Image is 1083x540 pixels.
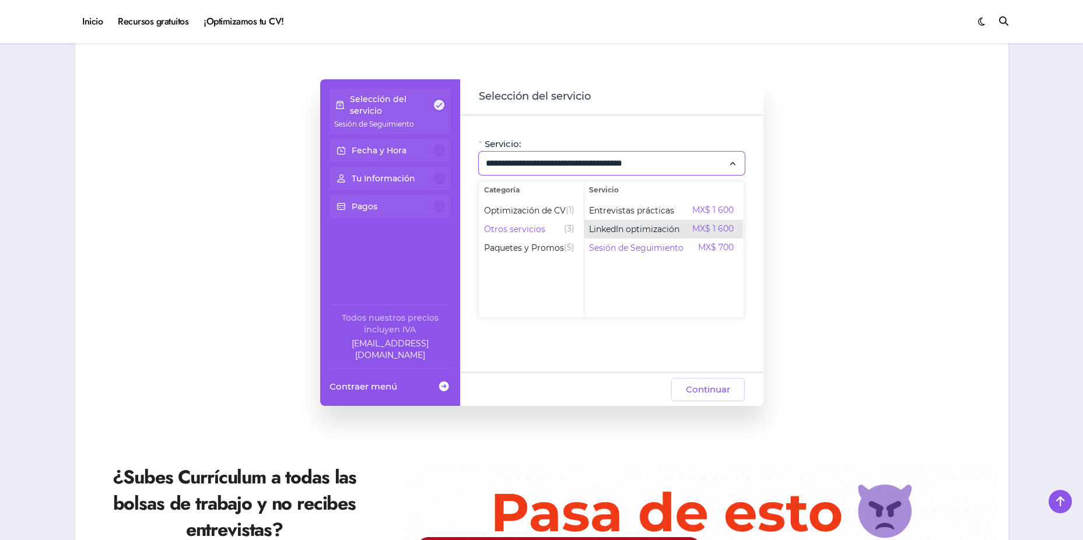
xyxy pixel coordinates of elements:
p: Fecha y Hora [352,145,406,156]
span: Sesión de Seguimiento [334,120,414,128]
button: Continuar [671,378,745,401]
span: Selección del servicio [479,89,591,105]
span: Servicio [584,183,743,198]
span: LinkedIn optimización [589,223,679,235]
a: ¡Optimizamos tu CV! [196,6,291,37]
span: Otros servicios [484,223,545,235]
p: Selección del servicio [350,93,433,117]
span: MX$ 1 600 [692,222,734,236]
span: Sesión de Seguimiento [589,242,684,254]
span: (1) [566,204,574,218]
a: Company email: ayuda@elhadadelasvacantes.com [330,338,451,361]
span: (3) [564,222,574,236]
div: Selecciona el servicio [479,182,744,317]
span: Optimización de CV [484,205,566,216]
span: Categoría [479,183,584,198]
span: Servicio: [485,138,521,150]
span: Continuar [686,383,730,397]
p: Pagos [352,201,377,212]
span: Entrevistas prácticas [589,205,674,216]
p: Tu Información [352,173,415,184]
a: Recursos gratuitos [110,6,196,37]
a: Inicio [75,6,111,37]
span: Contraer menú [330,380,397,392]
span: (5) [564,241,574,255]
div: Todos nuestros precios incluyen IVA [330,312,451,335]
span: MX$ 1 600 [692,204,734,218]
span: Paquetes y Promos [484,242,564,254]
span: MX$ 700 [698,241,734,255]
